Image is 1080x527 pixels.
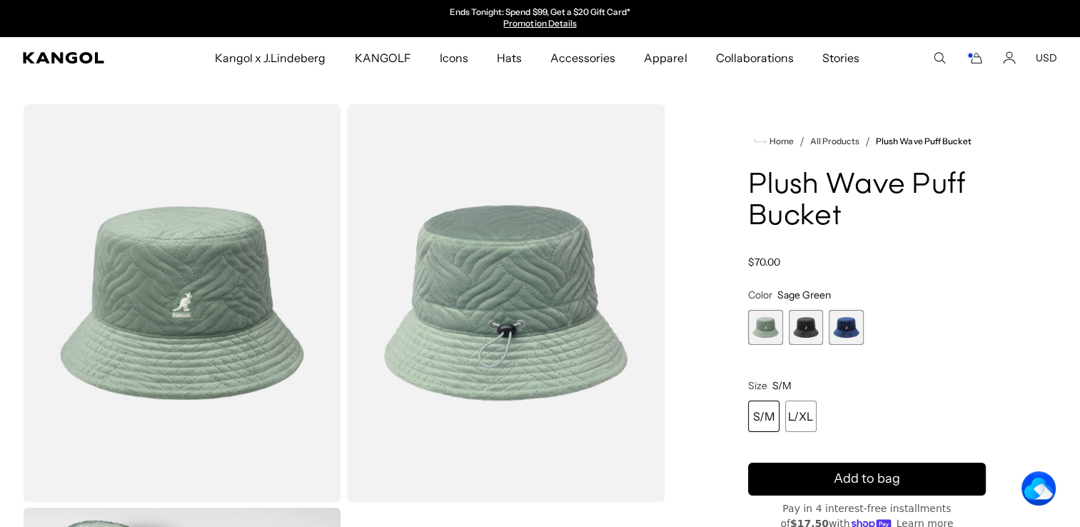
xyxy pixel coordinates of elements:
a: Promotion Details [503,18,576,29]
div: Announcement [393,7,687,30]
a: Apparel [630,37,701,79]
span: Add to bag [834,469,900,488]
a: Home [754,135,794,148]
div: L/XL [785,401,817,432]
div: 1 of 2 [393,7,687,30]
p: Ends Tonight: Spend $99, Get a $20 Gift Card* [450,7,630,19]
img: color-sage-green [347,104,665,502]
a: Accessories [536,37,630,79]
a: All Products [810,136,859,146]
a: Icons [425,37,483,79]
span: Apparel [644,37,687,79]
span: Kangol x J.Lindeberg [215,37,326,79]
li: / [794,133,804,150]
h1: Plush Wave Puff Bucket [748,170,986,233]
label: Sage Green [748,310,783,345]
nav: breadcrumbs [748,133,986,150]
div: 2 of 3 [789,310,824,345]
a: Plush Wave Puff Bucket [876,136,972,146]
span: Hats [497,37,522,79]
a: Hats [483,37,536,79]
span: Color [748,288,772,301]
span: Home [767,136,794,146]
div: 3 of 3 [829,310,864,345]
span: Sage Green [777,288,831,301]
a: Kangol [23,52,141,64]
slideshow-component: Announcement bar [393,7,687,30]
div: 1 of 3 [748,310,783,345]
a: Kangol x J.Lindeberg [201,37,340,79]
span: Size [748,379,767,392]
div: S/M [748,401,779,432]
label: Blue [829,310,864,345]
a: KANGOLF [340,37,425,79]
span: $70.00 [748,256,780,268]
span: Icons [440,37,468,79]
label: Black [789,310,824,345]
button: Add to bag [748,463,986,496]
span: KANGOLF [354,37,410,79]
img: color-sage-green [23,104,341,502]
span: Accessories [550,37,615,79]
li: / [859,133,870,150]
span: S/M [772,379,792,392]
